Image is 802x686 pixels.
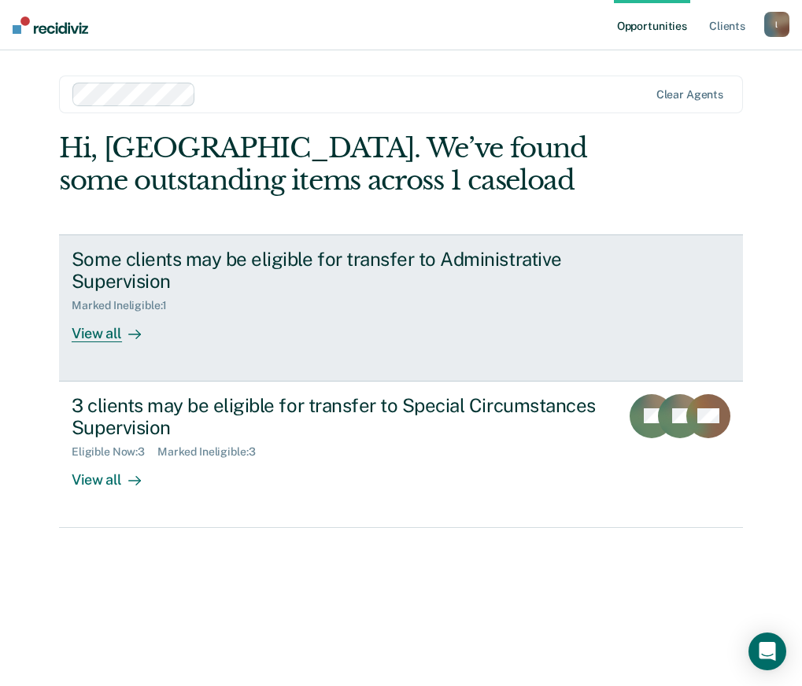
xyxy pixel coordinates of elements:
div: Marked Ineligible : 1 [72,299,179,312]
div: Hi, [GEOGRAPHIC_DATA]. We’ve found some outstanding items across 1 caseload [59,132,606,197]
div: 3 clients may be eligible for transfer to Special Circumstances Supervision [72,394,608,440]
div: Clear agents [656,88,723,101]
div: Marked Ineligible : 3 [157,445,268,459]
a: Some clients may be eligible for transfer to Administrative SupervisionMarked Ineligible:1View all [59,234,743,382]
div: View all [72,312,160,343]
a: 3 clients may be eligible for transfer to Special Circumstances SupervisionEligible Now:3Marked I... [59,382,743,528]
button: l [764,12,789,37]
div: View all [72,459,160,489]
div: Some clients may be eligible for transfer to Administrative Supervision [72,248,624,293]
img: Recidiviz [13,17,88,34]
div: Eligible Now : 3 [72,445,157,459]
div: Open Intercom Messenger [748,633,786,670]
